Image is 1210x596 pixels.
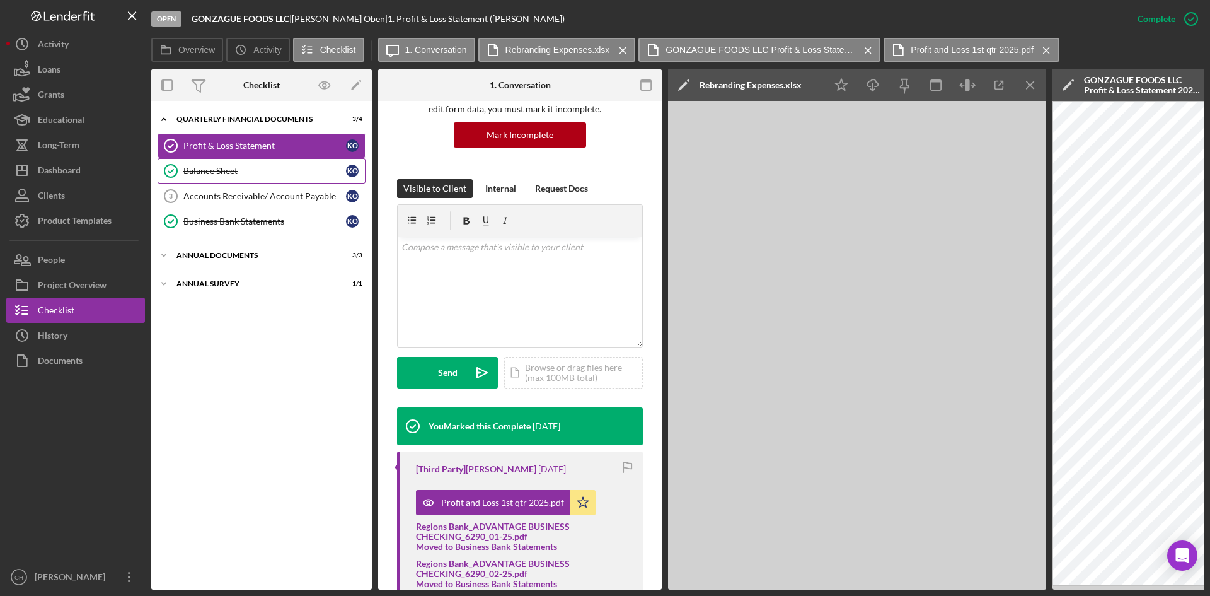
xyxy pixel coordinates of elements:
[405,45,467,55] label: 1. Conversation
[6,247,145,272] button: People
[38,183,65,211] div: Clients
[1167,540,1197,571] div: Open Intercom Messenger
[485,179,516,198] div: Internal
[253,45,281,55] label: Activity
[176,115,331,123] div: Quarterly Financial Documents
[6,323,145,348] button: History
[243,80,280,90] div: Checklist
[416,522,624,542] div: Regions Bank_ADVANTAGE BUSINESS CHECKING_6290_01-25.pdf
[884,38,1059,62] button: Profit and Loss 1st qtr 2025.pdf
[320,45,356,55] label: Checklist
[226,38,289,62] button: Activity
[158,133,366,158] a: Profit & Loss StatementKO
[6,158,145,183] button: Dashboard
[479,179,522,198] button: Internal
[183,141,346,151] div: Profit & Loss Statement
[478,38,636,62] button: Rebranding Expenses.xlsx
[1125,6,1204,32] button: Complete
[38,298,74,326] div: Checklist
[533,421,560,431] time: 2025-06-06 16:10
[429,421,531,431] div: You Marked this Complete
[700,80,802,90] div: Rebranding Expenses.xlsx
[388,14,565,24] div: 1. Profit & Loss Statement ([PERSON_NAME])
[192,13,289,24] b: GONZAGUE FOODS LLC
[487,122,553,148] div: Mark Incomplete
[438,357,458,389] div: Send
[6,348,145,373] a: Documents
[6,82,145,107] a: Grants
[158,209,366,234] a: Business Bank StatementsKO
[169,192,173,200] tspan: 3
[151,38,223,62] button: Overview
[668,101,1046,590] iframe: Document Preview
[416,579,624,589] div: Moved to Business Bank Statements
[416,559,624,579] div: Regions Bank_ADVANTAGE BUSINESS CHECKING_6290_02-25.pdf
[38,348,83,377] div: Documents
[6,132,145,158] button: Long-Term
[1138,6,1175,32] div: Complete
[38,132,79,161] div: Long-Term
[6,272,145,298] button: Project Overview
[638,38,880,62] button: GONZAGUE FOODS LLC Profit & Loss Statement 2024 and Balance Sheet 2024 .pdf
[183,216,346,226] div: Business Bank Statements
[535,179,588,198] div: Request Docs
[397,357,498,389] button: Send
[38,272,107,301] div: Project Overview
[38,158,81,186] div: Dashboard
[158,158,366,184] a: Balance SheetKO
[665,45,855,55] label: GONZAGUE FOODS LLC Profit & Loss Statement 2024 and Balance Sheet 2024 .pdf
[397,179,473,198] button: Visible to Client
[346,165,359,177] div: K O
[466,464,536,474] a: [PERSON_NAME]
[378,38,475,62] button: 1. Conversation
[158,184,366,209] a: 3Accounts Receivable/ Account PayableKO
[6,298,145,323] button: Checklist
[14,574,23,581] text: CH
[38,208,112,237] div: Product Templates
[38,82,64,110] div: Grants
[38,323,67,351] div: History
[293,38,364,62] button: Checklist
[529,179,594,198] button: Request Docs
[1084,75,1204,95] div: GONZAGUE FOODS LLC Profit & Loss Statement 2024 and Balance Sheet 2024 .pdf
[38,247,65,276] div: People
[6,57,145,82] button: Loans
[416,542,624,552] div: Moved to Business Bank Statements
[441,498,564,508] div: Profit and Loss 1st qtr 2025.pdf
[151,11,181,27] div: Open
[176,252,331,259] div: Annual Documents
[346,190,359,202] div: K O
[6,107,145,132] button: Educational
[292,14,388,24] div: [PERSON_NAME] Oben |
[192,14,292,24] div: |
[38,107,84,136] div: Educational
[6,208,145,233] button: Product Templates
[911,45,1034,55] label: Profit and Loss 1st qtr 2025.pdf
[416,464,536,474] div: [Third Party]
[340,280,362,288] div: 1 / 1
[403,179,466,198] div: Visible to Client
[32,564,113,593] div: [PERSON_NAME]
[454,122,586,148] button: Mark Incomplete
[183,166,346,176] div: Balance Sheet
[38,32,69,60] div: Activity
[346,139,359,152] div: K O
[416,490,596,515] button: Profit and Loss 1st qtr 2025.pdf
[6,32,145,57] button: Activity
[340,115,362,123] div: 3 / 4
[6,183,145,208] button: Clients
[178,45,215,55] label: Overview
[340,252,362,259] div: 3 / 3
[183,191,346,201] div: Accounts Receivable/ Account Payable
